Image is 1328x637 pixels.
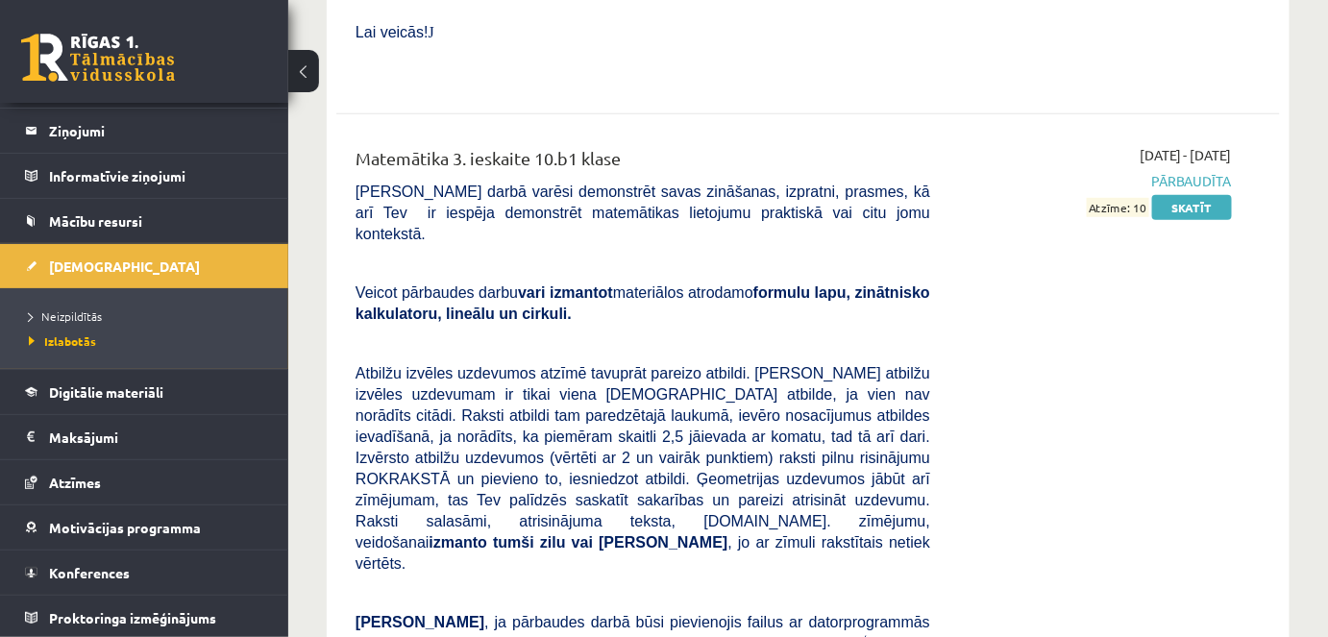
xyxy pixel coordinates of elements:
[49,519,201,536] span: Motivācijas programma
[356,365,930,572] span: Atbilžu izvēles uzdevumos atzīmē tavuprāt pareizo atbildi. [PERSON_NAME] atbilžu izvēles uzdevuma...
[49,212,142,230] span: Mācību resursi
[518,284,613,301] b: vari izmantot
[25,505,264,550] a: Motivācijas programma
[29,332,269,350] a: Izlabotās
[25,415,264,459] a: Maksājumi
[29,333,96,349] span: Izlabotās
[493,534,727,551] b: tumši zilu vai [PERSON_NAME]
[49,564,130,581] span: Konferences
[1087,198,1149,218] span: Atzīme: 10
[356,614,484,630] span: [PERSON_NAME]
[25,551,264,595] a: Konferences
[49,257,200,275] span: [DEMOGRAPHIC_DATA]
[430,534,487,551] b: izmanto
[25,244,264,288] a: [DEMOGRAPHIC_DATA]
[25,154,264,198] a: Informatīvie ziņojumi
[29,307,269,325] a: Neizpildītās
[429,24,434,40] span: J
[959,171,1232,191] span: Pārbaudīta
[25,370,264,414] a: Digitālie materiāli
[356,24,429,40] span: Lai veicās!
[356,284,930,322] span: Veicot pārbaudes darbu materiālos atrodamo
[1152,195,1232,220] a: Skatīt
[25,109,264,153] a: Ziņojumi
[356,184,930,242] span: [PERSON_NAME] darbā varēsi demonstrēt savas zināšanas, izpratni, prasmes, kā arī Tev ir iespēja d...
[356,145,930,181] div: Matemātika 3. ieskaite 10.b1 klase
[25,460,264,504] a: Atzīmes
[49,154,264,198] legend: Informatīvie ziņojumi
[49,109,264,153] legend: Ziņojumi
[49,474,101,491] span: Atzīmes
[25,199,264,243] a: Mācību resursi
[49,383,163,401] span: Digitālie materiāli
[49,415,264,459] legend: Maksājumi
[49,609,216,626] span: Proktoringa izmēģinājums
[1140,145,1232,165] span: [DATE] - [DATE]
[21,34,175,82] a: Rīgas 1. Tālmācības vidusskola
[29,308,102,324] span: Neizpildītās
